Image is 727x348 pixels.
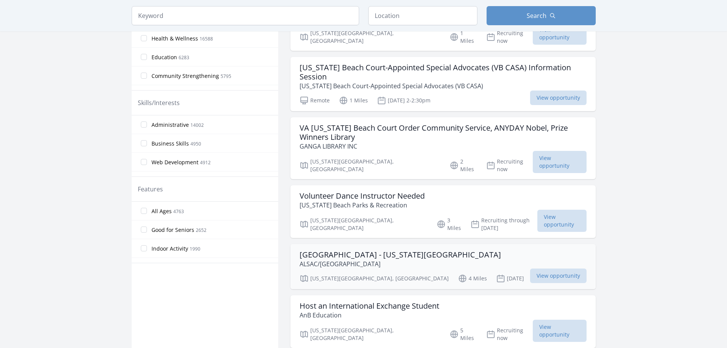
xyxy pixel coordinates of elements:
[300,142,587,151] p: GANGA LIBRARY INC
[496,274,524,283] p: [DATE]
[141,208,147,214] input: All Ages 4763
[471,217,537,232] p: Recruiting through [DATE]
[152,245,188,253] span: Indoor Activity
[196,227,206,233] span: 2652
[300,158,441,173] p: [US_STATE][GEOGRAPHIC_DATA], [GEOGRAPHIC_DATA]
[458,274,487,283] p: 4 Miles
[141,54,147,60] input: Education 6283
[300,327,441,342] p: [US_STATE][GEOGRAPHIC_DATA], [GEOGRAPHIC_DATA]
[141,121,147,128] input: Administrative 14002
[533,151,587,173] span: View opportunity
[190,122,204,128] span: 14002
[190,246,200,252] span: 1990
[537,210,586,232] span: View opportunity
[339,96,368,105] p: 1 Miles
[138,185,163,194] legend: Features
[300,201,425,210] p: [US_STATE] Beach Parks & Recreation
[141,245,147,251] input: Indoor Activity 1990
[152,226,194,234] span: Good for Seniors
[290,117,596,179] a: VA [US_STATE] Beach Court Order Community Service, ANYDAY Nobel, Prize Winners Library GANGA LIBR...
[141,35,147,41] input: Health & Wellness 16588
[450,158,477,173] p: 2 Miles
[290,185,596,238] a: Volunteer Dance Instructor Needed [US_STATE] Beach Parks & Recreation [US_STATE][GEOGRAPHIC_DATA]...
[141,227,147,233] input: Good for Seniors 2652
[152,53,177,61] span: Education
[300,96,330,105] p: Remote
[290,295,596,348] a: Host an International Exchange Student AnB Education [US_STATE][GEOGRAPHIC_DATA], [GEOGRAPHIC_DAT...
[173,208,184,215] span: 4763
[132,6,359,25] input: Keyword
[141,73,147,79] input: Community Strengthening 5795
[152,207,172,215] span: All Ages
[300,81,587,91] p: [US_STATE] Beach Court-Appointed Special Advocates (VB CASA)
[290,244,596,289] a: [GEOGRAPHIC_DATA] - [US_STATE][GEOGRAPHIC_DATA] ALSAC/[GEOGRAPHIC_DATA] [US_STATE][GEOGRAPHIC_DAT...
[533,23,587,45] span: View opportunity
[486,327,533,342] p: Recruiting now
[437,217,461,232] p: 3 Miles
[300,191,425,201] h3: Volunteer Dance Instructor Needed
[152,35,198,42] span: Health & Wellness
[486,158,533,173] p: Recruiting now
[300,274,449,283] p: [US_STATE][GEOGRAPHIC_DATA], [GEOGRAPHIC_DATA]
[377,96,430,105] p: [DATE] 2-2:30pm
[138,98,180,107] legend: Skills/Interests
[290,57,596,111] a: [US_STATE] Beach Court-Appointed Special Advocates (VB CASA) Information Session [US_STATE] Beach...
[300,63,587,81] h3: [US_STATE] Beach Court-Appointed Special Advocates (VB CASA) Information Session
[152,121,189,129] span: Administrative
[300,250,501,259] h3: [GEOGRAPHIC_DATA] - [US_STATE][GEOGRAPHIC_DATA]
[300,217,427,232] p: [US_STATE][GEOGRAPHIC_DATA], [GEOGRAPHIC_DATA]
[152,159,198,166] span: Web Development
[300,29,441,45] p: [US_STATE][GEOGRAPHIC_DATA], [GEOGRAPHIC_DATA]
[200,159,211,166] span: 4912
[300,123,587,142] h3: VA [US_STATE] Beach Court Order Community Service, ANYDAY Nobel, Prize Winners Library
[487,6,596,25] button: Search
[179,54,189,61] span: 6283
[300,301,439,311] h3: Host an International Exchange Student
[300,311,439,320] p: AnB Education
[533,320,587,342] span: View opportunity
[530,91,587,105] span: View opportunity
[152,72,219,80] span: Community Strengthening
[300,259,501,269] p: ALSAC/[GEOGRAPHIC_DATA]
[200,36,213,42] span: 16588
[450,327,477,342] p: 5 Miles
[152,140,189,147] span: Business Skills
[190,141,201,147] span: 4950
[486,29,533,45] p: Recruiting now
[530,269,587,283] span: View opportunity
[450,29,477,45] p: 1 Miles
[368,6,477,25] input: Location
[221,73,231,79] span: 5795
[527,11,546,20] span: Search
[141,159,147,165] input: Web Development 4912
[141,140,147,146] input: Business Skills 4950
